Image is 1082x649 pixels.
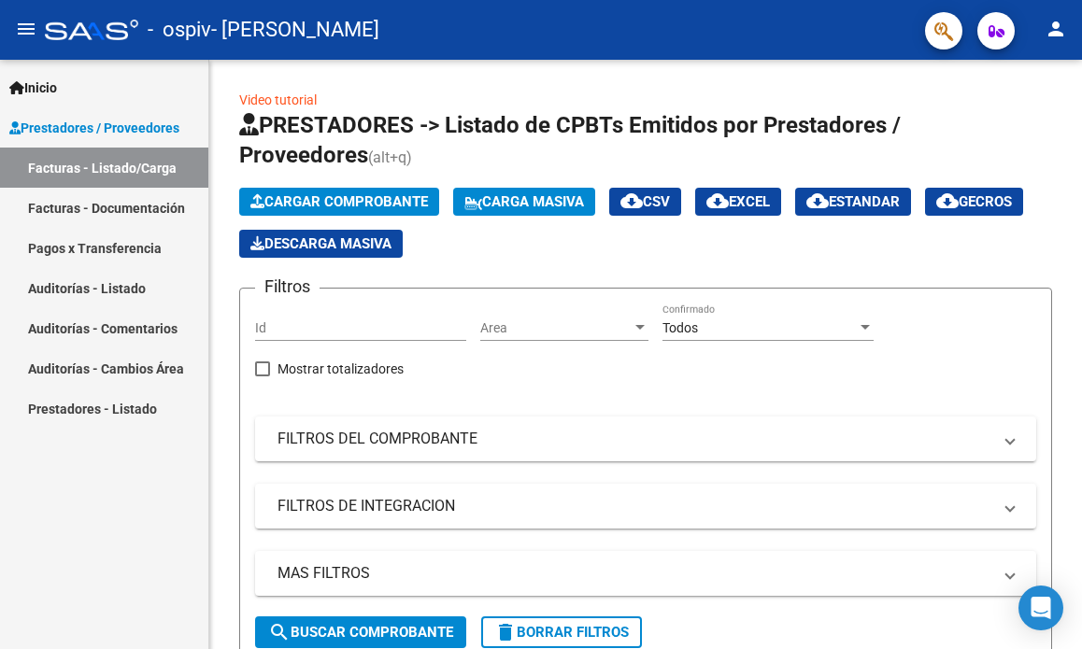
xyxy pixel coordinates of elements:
mat-expansion-panel-header: FILTROS DE INTEGRACION [255,484,1036,529]
a: Video tutorial [239,92,317,107]
span: Borrar Filtros [494,624,629,641]
mat-icon: search [268,621,291,643]
span: Descarga Masiva [250,235,392,252]
button: Gecros [925,188,1023,216]
button: EXCEL [695,188,781,216]
span: CSV [620,193,670,210]
mat-panel-title: FILTROS DEL COMPROBANTE [278,429,991,449]
span: Cargar Comprobante [250,193,428,210]
span: - ospiv [148,9,211,50]
mat-icon: person [1045,18,1067,40]
span: Inicio [9,78,57,98]
app-download-masive: Descarga masiva de comprobantes (adjuntos) [239,230,403,258]
span: Estandar [806,193,900,210]
mat-icon: cloud_download [706,190,729,212]
span: Prestadores / Proveedores [9,118,179,138]
button: Estandar [795,188,911,216]
button: Descarga Masiva [239,230,403,258]
span: PRESTADORES -> Listado de CPBTs Emitidos por Prestadores / Proveedores [239,112,901,168]
mat-panel-title: MAS FILTROS [278,563,991,584]
h3: Filtros [255,274,320,300]
span: Gecros [936,193,1012,210]
div: Open Intercom Messenger [1018,586,1063,630]
mat-icon: delete [494,621,517,643]
button: Cargar Comprobante [239,188,439,216]
span: Area [480,320,632,336]
button: CSV [609,188,681,216]
mat-expansion-panel-header: FILTROS DEL COMPROBANTE [255,416,1036,461]
button: Buscar Comprobante [255,616,466,648]
span: Buscar Comprobante [268,624,453,641]
button: Carga Masiva [453,188,595,216]
span: Mostrar totalizadores [278,358,404,380]
span: (alt+q) [368,148,412,166]
mat-icon: menu [15,18,37,40]
button: Borrar Filtros [481,616,642,648]
mat-expansion-panel-header: MAS FILTROS [255,551,1036,596]
mat-icon: cloud_download [936,190,959,212]
mat-panel-title: FILTROS DE INTEGRACION [278,496,991,516]
mat-icon: cloud_download [620,190,643,212]
span: Todos [662,320,698,335]
span: - [PERSON_NAME] [211,9,379,50]
span: EXCEL [706,193,770,210]
mat-icon: cloud_download [806,190,829,212]
span: Carga Masiva [464,193,584,210]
